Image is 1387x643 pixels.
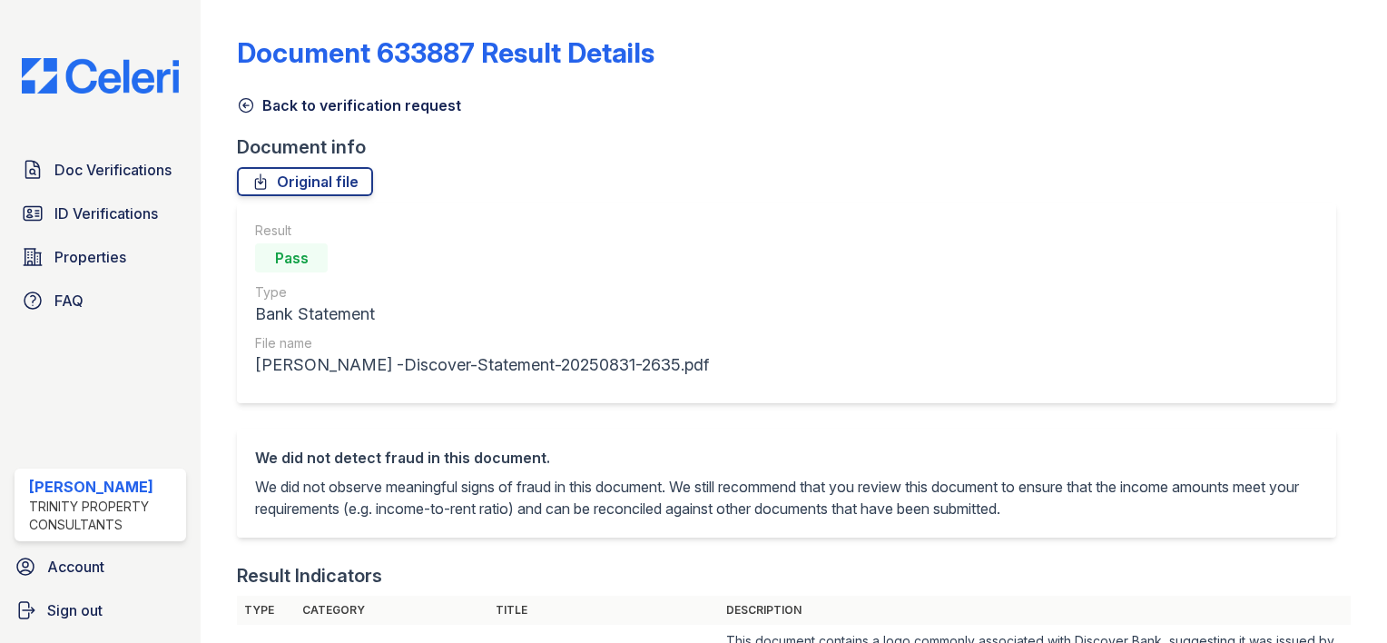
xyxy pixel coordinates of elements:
div: Type [255,283,709,302]
img: CE_Logo_Blue-a8612792a0a2168367f1c8372b55b34899dd931a85d93a1a3d3e32e68fde9ad4.png [7,58,193,94]
div: Bank Statement [255,302,709,327]
div: We did not detect fraud in this document. [255,447,1318,469]
span: Doc Verifications [54,159,172,181]
a: Original file [237,167,373,196]
div: Document info [237,134,1351,160]
p: We did not observe meaningful signs of fraud in this document. We still recommend that you review... [255,476,1318,519]
div: [PERSON_NAME] [29,476,179,498]
th: Type [237,596,295,625]
a: Account [7,549,193,585]
span: FAQ [54,290,84,312]
span: Properties [54,246,126,268]
span: ID Verifications [54,203,158,224]
div: Pass [255,243,328,272]
a: Doc Verifications [15,152,186,188]
a: Sign out [7,592,193,628]
div: File name [255,334,709,352]
div: Result [255,222,709,240]
th: Description [719,596,1351,625]
a: Back to verification request [237,94,461,116]
a: Document 633887 Result Details [237,36,654,69]
a: FAQ [15,282,186,319]
th: Category [295,596,487,625]
span: Sign out [47,599,103,621]
span: Account [47,556,104,578]
div: [PERSON_NAME] -Discover-Statement-20250831-2635.pdf [255,352,709,378]
th: Title [488,596,720,625]
div: Result Indicators [237,563,382,589]
a: Properties [15,239,186,275]
div: Trinity Property Consultants [29,498,179,534]
a: ID Verifications [15,195,186,232]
